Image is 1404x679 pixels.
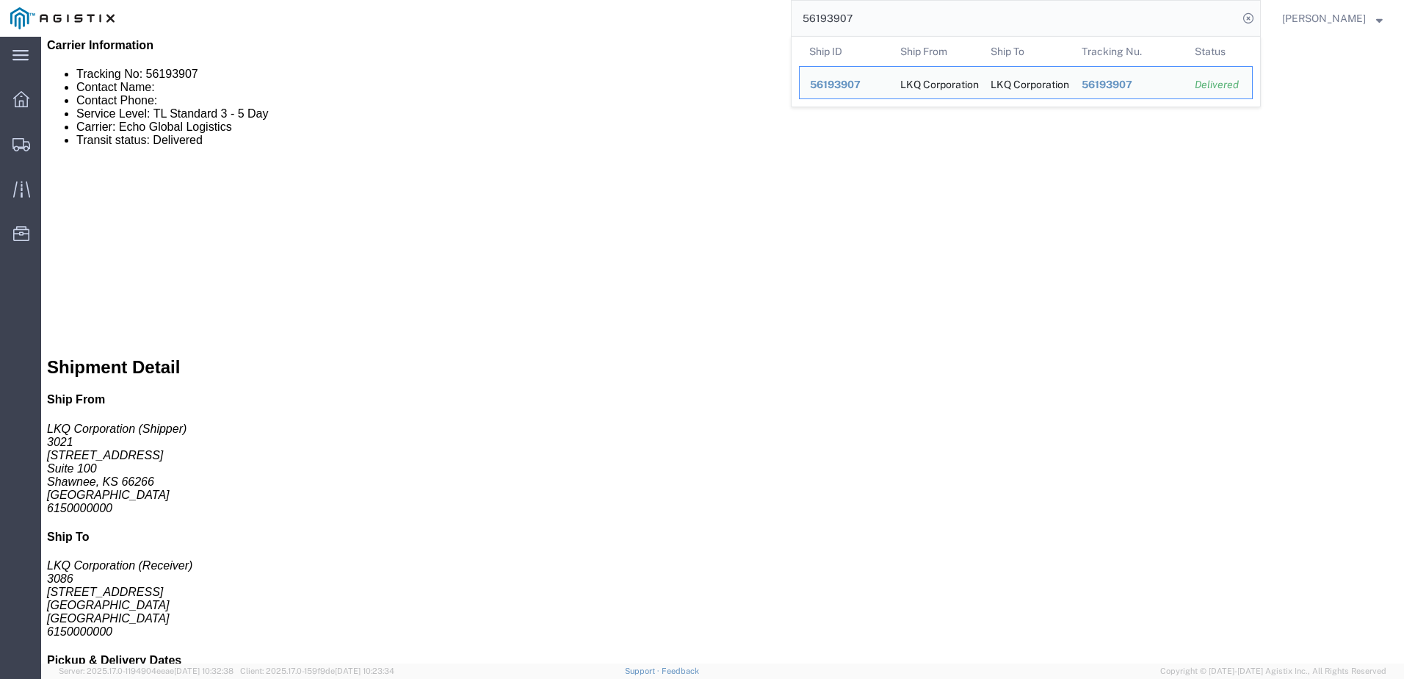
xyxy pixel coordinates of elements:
[1281,10,1383,27] button: [PERSON_NAME]
[792,1,1238,36] input: Search for shipment number, reference number
[625,667,662,675] a: Support
[991,67,1061,98] div: LKQ Corporation
[1184,37,1253,66] th: Status
[1160,665,1386,678] span: Copyright © [DATE]-[DATE] Agistix Inc., All Rights Reserved
[1071,37,1185,66] th: Tracking Nu.
[890,37,981,66] th: Ship From
[810,77,880,93] div: 56193907
[799,37,1260,107] table: Search Results
[799,37,890,66] th: Ship ID
[980,37,1071,66] th: Ship To
[335,667,394,675] span: [DATE] 10:23:34
[1282,10,1366,26] span: Nathan Seeley
[41,37,1404,664] iframe: FS Legacy Container
[59,667,234,675] span: Server: 2025.17.0-1194904eeae
[10,7,115,29] img: logo
[810,79,861,90] span: 56193907
[1082,79,1132,90] span: 56193907
[174,667,234,675] span: [DATE] 10:32:38
[662,667,699,675] a: Feedback
[1195,77,1242,93] div: Delivered
[240,667,394,675] span: Client: 2025.17.0-159f9de
[1082,77,1175,93] div: 56193907
[900,67,971,98] div: LKQ Corporation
